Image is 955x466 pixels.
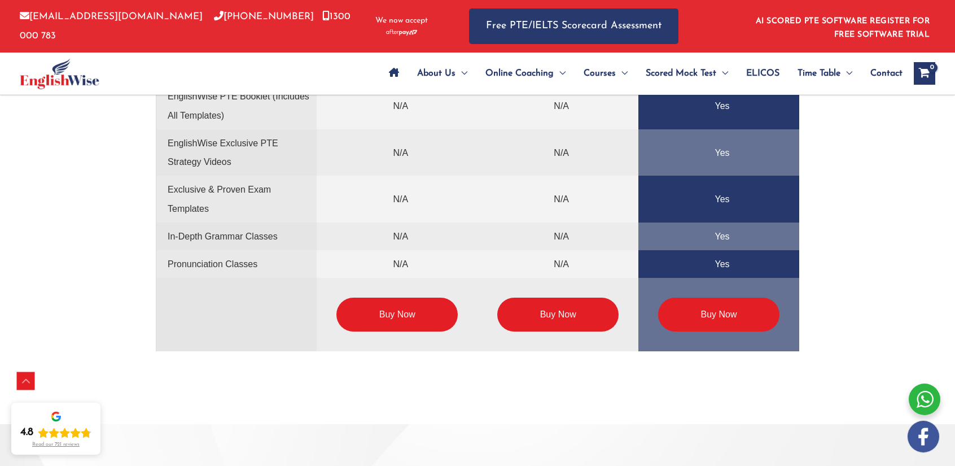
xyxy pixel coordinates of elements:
a: CoursesMenu Toggle [575,54,637,93]
span: Contact [870,54,903,93]
img: cropped-ew-logo [20,58,99,89]
span: Time Table [798,54,840,93]
td: N/A [317,176,477,223]
a: 1300 000 783 [20,12,351,40]
a: Buy Now [336,298,458,332]
aside: Header Widget 1 [749,8,935,45]
td: N/A [317,250,477,278]
span: Courses [584,54,616,93]
img: Afterpay-Logo [386,29,417,36]
span: Scored Mock Test [646,54,716,93]
td: N/A [317,223,477,250]
span: Online Coaching [485,54,554,93]
td: N/A [477,250,638,278]
span: ELICOS [746,54,779,93]
span: Menu Toggle [840,54,852,93]
a: Contact [861,54,903,93]
td: Yes [638,129,799,176]
a: Time TableMenu Toggle [788,54,861,93]
td: Yes [638,82,799,129]
span: About Us [417,54,455,93]
td: Yes [638,176,799,223]
a: Scored Mock TestMenu Toggle [637,54,737,93]
a: Buy Now [658,298,779,332]
td: N/A [477,82,638,129]
td: EnglishWise PTE Booklet (Includes All Templates) [156,82,317,129]
div: Rating: 4.8 out of 5 [20,426,91,439]
img: white-facebook.png [908,421,939,452]
a: Free PTE/IELTS Scorecard Assessment [469,8,678,44]
td: N/A [477,176,638,223]
td: EnglishWise Exclusive PTE Strategy Videos [156,129,317,176]
td: N/A [317,129,477,176]
td: Yes [638,250,799,278]
nav: Site Navigation: Main Menu [380,54,903,93]
div: Read our 721 reviews [32,442,80,448]
span: We now accept [375,15,428,27]
span: Menu Toggle [455,54,467,93]
span: Menu Toggle [716,54,728,93]
div: 4.8 [20,426,33,439]
span: Menu Toggle [616,54,628,93]
a: ELICOS [737,54,788,93]
a: About UsMenu Toggle [408,54,476,93]
td: Pronunciation Classes [156,250,317,278]
a: Online CoachingMenu Toggle [476,54,575,93]
td: N/A [477,223,638,250]
span: Menu Toggle [554,54,566,93]
td: Yes [638,223,799,250]
td: In-Depth Grammar Classes [156,223,317,250]
td: N/A [317,82,477,129]
a: View Shopping Cart, empty [914,62,935,85]
td: N/A [477,129,638,176]
a: Buy Now [497,298,619,332]
a: [EMAIL_ADDRESS][DOMAIN_NAME] [20,12,203,21]
a: AI SCORED PTE SOFTWARE REGISTER FOR FREE SOFTWARE TRIAL [756,17,930,39]
a: [PHONE_NUMBER] [214,12,314,21]
td: Exclusive & Proven Exam Templates [156,176,317,223]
